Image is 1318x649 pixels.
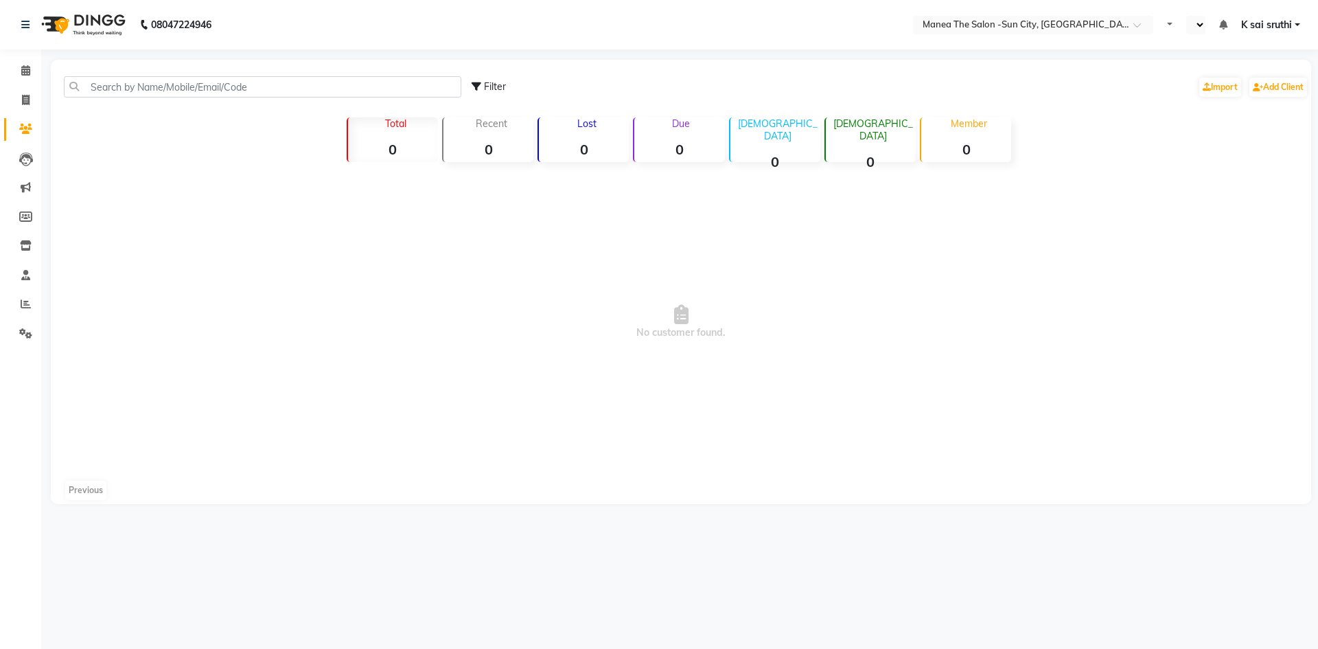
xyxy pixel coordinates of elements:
[449,117,533,130] p: Recent
[1249,78,1307,97] a: Add Client
[51,168,1311,477] span: No customer found.
[634,141,724,158] strong: 0
[484,80,506,93] span: Filter
[354,117,438,130] p: Total
[35,5,129,44] img: logo
[151,5,211,44] b: 08047224946
[927,117,1011,130] p: Member
[730,153,820,170] strong: 0
[544,117,629,130] p: Lost
[443,141,533,158] strong: 0
[831,117,916,142] p: [DEMOGRAPHIC_DATA]
[637,117,724,130] p: Due
[736,117,820,142] p: [DEMOGRAPHIC_DATA]
[64,76,461,98] input: Search by Name/Mobile/Email/Code
[921,141,1011,158] strong: 0
[1241,18,1292,32] span: K sai sruthi
[539,141,629,158] strong: 0
[348,141,438,158] strong: 0
[826,153,916,170] strong: 0
[1199,78,1241,97] a: Import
